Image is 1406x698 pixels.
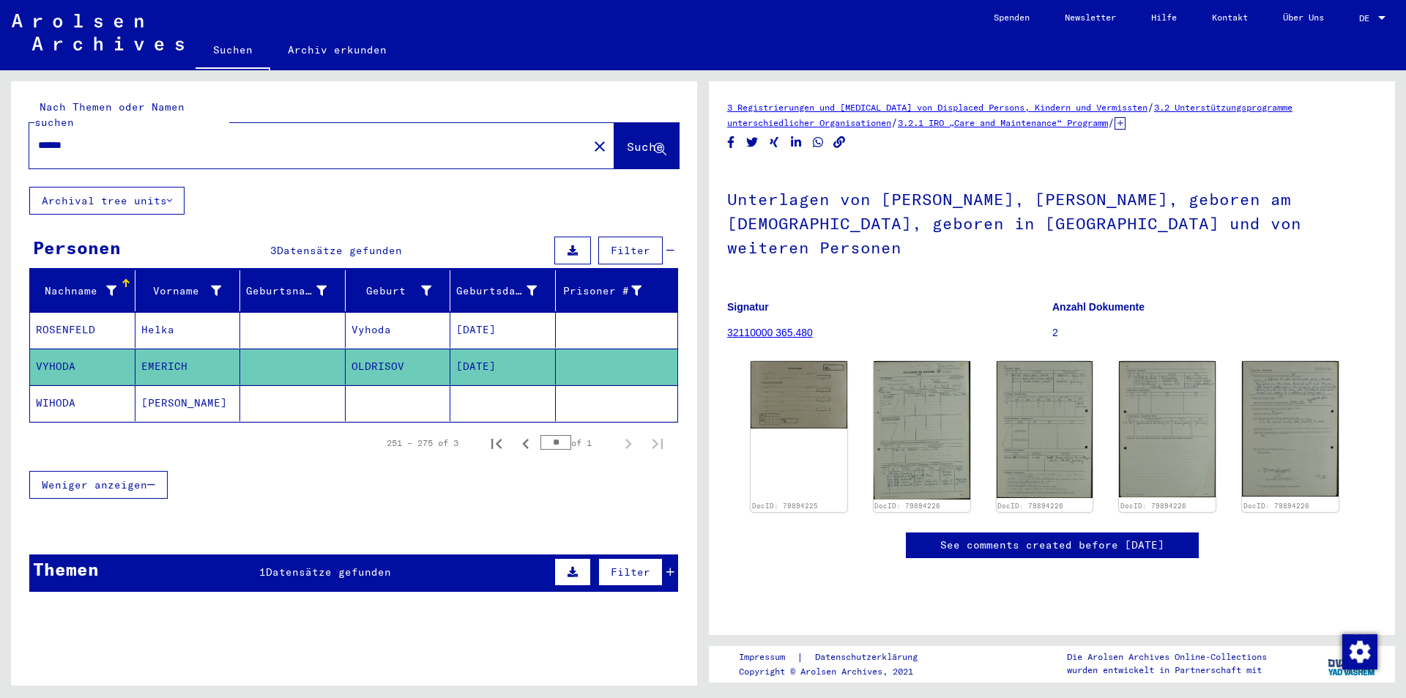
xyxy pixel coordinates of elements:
mat-cell: WIHODA [30,385,135,421]
mat-header-cell: Geburtsname [240,270,346,311]
span: 1 [259,565,266,579]
span: / [1108,116,1115,129]
div: | [739,650,935,665]
p: 2 [1052,325,1377,341]
button: Share on Twitter [745,133,760,152]
mat-cell: [DATE] [450,312,556,348]
button: First page [482,428,511,458]
span: Weniger anzeigen [42,478,147,491]
button: Filter [598,237,663,264]
mat-cell: EMERICH [135,349,241,385]
button: Clear [585,131,614,160]
a: DocID: 79894226 [1120,502,1186,510]
p: Die Arolsen Archives Online-Collections [1067,650,1267,664]
div: Nachname [36,283,116,299]
span: Datensätze gefunden [266,565,391,579]
img: 001.jpg [874,361,970,500]
mat-cell: Helka [135,312,241,348]
mat-cell: VYHODA [30,349,135,385]
mat-cell: OLDRISOV [346,349,451,385]
div: Nachname [36,279,135,302]
img: 004.jpg [1242,361,1339,497]
div: Vorname [141,283,222,299]
span: Filter [611,565,650,579]
span: Datensätze gefunden [277,244,402,257]
a: DocID: 79894225 [752,502,818,510]
span: Suche [627,139,663,154]
button: Weniger anzeigen [29,471,168,499]
mat-cell: [DATE] [450,349,556,385]
div: Geburtsdatum [456,279,555,302]
a: See comments created before [DATE] [940,538,1164,553]
button: Next page [614,428,643,458]
a: DocID: 79894226 [1243,502,1309,510]
img: Arolsen_neg.svg [12,14,184,51]
h1: Unterlagen von [PERSON_NAME], [PERSON_NAME], geboren am [DEMOGRAPHIC_DATA], geboren in [GEOGRAPHI... [727,166,1377,278]
b: Signatur [727,301,769,313]
div: Vorname [141,279,240,302]
a: 3 Registrierungen und [MEDICAL_DATA] von Displaced Persons, Kindern und Vermissten [727,102,1148,113]
span: Filter [611,244,650,257]
button: Archival tree units [29,187,185,215]
mat-header-cell: Nachname [30,270,135,311]
button: Share on WhatsApp [811,133,826,152]
a: Impressum [739,650,797,665]
button: Share on Xing [767,133,782,152]
mat-cell: Vyhoda [346,312,451,348]
div: Prisoner # [562,279,661,302]
p: Copyright © Arolsen Archives, 2021 [739,665,935,678]
a: DocID: 79894226 [874,502,940,510]
a: 32110000 365.480 [727,327,813,338]
div: Geburt‏ [351,283,432,299]
mat-header-cell: Prisoner # [556,270,678,311]
a: Archiv erkunden [270,32,404,67]
mat-header-cell: Geburtsdatum [450,270,556,311]
mat-cell: [PERSON_NAME] [135,385,241,421]
a: DocID: 79894226 [997,502,1063,510]
div: Geburtsdatum [456,283,537,299]
b: Anzahl Dokumente [1052,301,1145,313]
div: Geburt‏ [351,279,450,302]
div: Prisoner # [562,283,642,299]
button: Copy link [832,133,847,152]
button: Last page [643,428,672,458]
span: DE [1359,13,1375,23]
span: / [891,116,898,129]
img: Zustimmung ändern [1342,634,1377,669]
div: Themen [33,556,99,582]
div: Personen [33,234,121,261]
div: 251 – 275 of 3 [387,437,458,450]
button: Share on Facebook [724,133,739,152]
a: Suchen [196,32,270,70]
div: of 1 [540,436,614,450]
span: / [1148,100,1154,114]
span: 3 [270,244,277,257]
img: 002.jpg [997,361,1093,498]
mat-header-cell: Vorname [135,270,241,311]
mat-label: Nach Themen oder Namen suchen [34,100,185,129]
button: Suche [614,123,679,168]
mat-cell: ROSENFELD [30,312,135,348]
img: 001.jpg [751,361,847,428]
img: 003.jpg [1119,361,1216,497]
a: Datenschutzerklärung [803,650,935,665]
a: 3.2.1 IRO „Care and Maintenance“ Programm [898,117,1108,128]
mat-icon: close [591,138,609,155]
div: Geburtsname [246,279,345,302]
mat-header-cell: Geburt‏ [346,270,451,311]
div: Geburtsname [246,283,327,299]
img: yv_logo.png [1325,645,1380,682]
button: Previous page [511,428,540,458]
button: Filter [598,558,663,586]
p: wurden entwickelt in Partnerschaft mit [1067,664,1267,677]
button: Share on LinkedIn [789,133,804,152]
